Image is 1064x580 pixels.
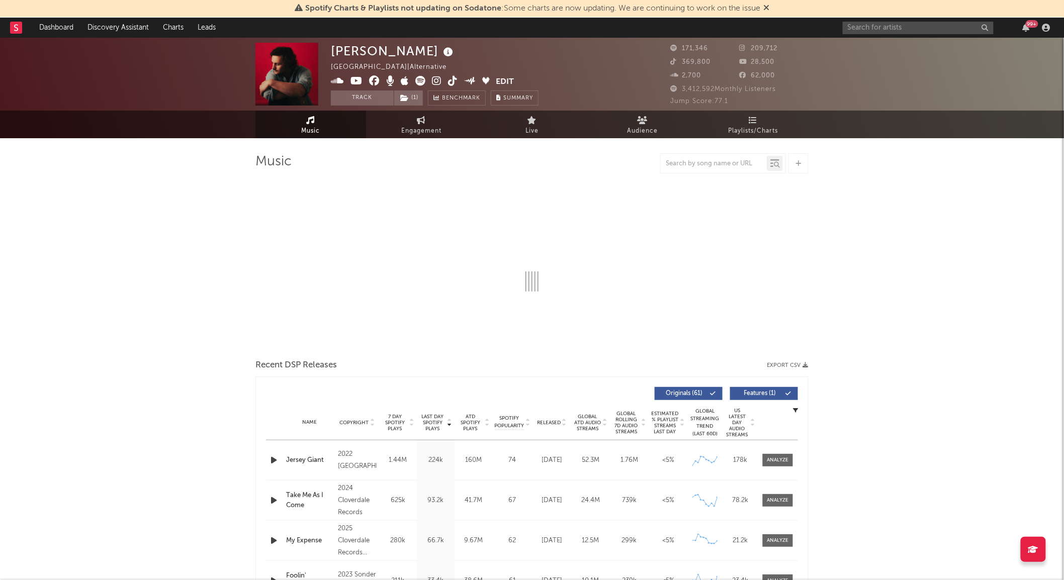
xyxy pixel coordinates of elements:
div: 74 [495,455,530,465]
div: 12.5M [574,536,607,546]
div: 99 + [1026,20,1038,28]
a: Dashboard [32,18,80,38]
div: 299k [612,536,646,546]
button: 99+ [1023,24,1030,32]
span: Spotify Charts & Playlists not updating on Sodatone [305,5,501,13]
button: Summary [491,90,539,106]
span: Music [302,125,320,137]
div: 1.44M [382,455,414,465]
span: Spotify Popularity [495,415,524,430]
a: Engagement [366,111,477,138]
span: US Latest Day Audio Streams [725,408,749,438]
a: Live [477,111,587,138]
div: 21.2k [725,536,755,546]
a: Charts [156,18,191,38]
a: Playlists/Charts [698,111,809,138]
span: Playlists/Charts [729,125,778,137]
div: 224k [419,455,452,465]
a: Audience [587,111,698,138]
div: 9.67M [457,536,490,546]
div: 160M [457,455,490,465]
div: <5% [651,536,685,546]
div: 24.4M [574,496,607,506]
div: 66.7k [419,536,452,546]
span: 209,712 [740,45,778,52]
div: [DATE] [535,455,569,465]
span: 3,412,592 Monthly Listeners [670,86,776,92]
div: 2022 [GEOGRAPHIC_DATA] [338,448,377,472]
div: [DATE] [535,536,569,546]
span: Global Rolling 7D Audio Streams [612,411,640,435]
span: ATD Spotify Plays [457,414,484,432]
span: Live [525,125,539,137]
button: Export CSV [767,362,809,368]
span: 369,800 [670,59,711,65]
div: Name [286,419,333,426]
div: 1.76M [612,455,646,465]
a: Leads [191,18,223,38]
div: 2024 Cloverdale Records [338,482,377,519]
div: [GEOGRAPHIC_DATA] | Alternative [331,61,458,73]
div: <5% [651,455,685,465]
span: ( 1 ) [394,90,423,106]
div: [PERSON_NAME] [331,43,456,59]
button: Originals(61) [655,387,723,400]
a: Take Me As I Come [286,491,333,510]
button: Track [331,90,394,106]
button: Edit [496,76,514,88]
span: Summary [503,95,533,101]
a: Benchmark [428,90,486,106]
div: Global Streaming Trend (Last 60D) [690,408,720,438]
a: My Expense [286,536,333,546]
span: 2,700 [670,72,701,79]
div: 41.7M [457,496,490,506]
span: 28,500 [740,59,775,65]
span: Jump Score: 77.1 [670,98,728,105]
a: Jersey Giant [286,455,333,465]
div: 52.3M [574,455,607,465]
span: Features ( 1 ) [737,391,783,397]
input: Search for artists [843,22,994,34]
a: Discovery Assistant [80,18,156,38]
input: Search by song name or URL [661,160,767,168]
button: Features(1) [730,387,798,400]
div: 67 [495,496,530,506]
a: Music [255,111,366,138]
div: 62 [495,536,530,546]
span: Global ATD Audio Streams [574,414,601,432]
span: Estimated % Playlist Streams Last Day [651,411,679,435]
span: 62,000 [740,72,775,79]
div: 93.2k [419,496,452,506]
div: 2025 Cloverdale Records [PERSON_NAME] appears courtesy of Atlantic Recording Corporation [338,523,377,559]
div: 625k [382,496,414,506]
span: Last Day Spotify Plays [419,414,446,432]
span: Released [537,420,561,426]
div: 78.2k [725,496,755,506]
span: Recent DSP Releases [255,359,337,371]
span: Copyright [339,420,369,426]
span: : Some charts are now updating. We are continuing to work on the issue [305,5,760,13]
span: 171,346 [670,45,708,52]
span: Engagement [401,125,441,137]
div: 178k [725,455,755,465]
div: 280k [382,536,414,546]
div: <5% [651,496,685,506]
span: Originals ( 61 ) [661,391,707,397]
span: Benchmark [442,92,480,105]
div: 739k [612,496,646,506]
button: (1) [394,90,423,106]
span: Dismiss [763,5,769,13]
span: 7 Day Spotify Plays [382,414,408,432]
span: Audience [628,125,658,137]
div: [DATE] [535,496,569,506]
